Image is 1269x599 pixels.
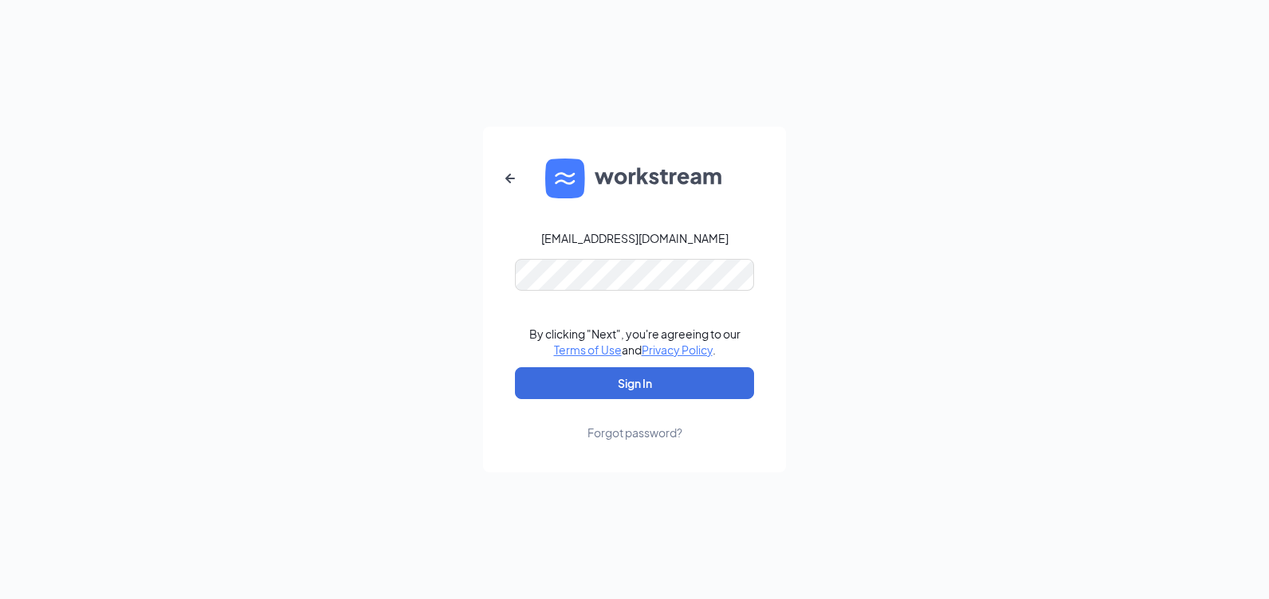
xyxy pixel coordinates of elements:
[541,230,729,246] div: [EMAIL_ADDRESS][DOMAIN_NAME]
[587,425,682,440] div: Forgot password?
[501,169,520,188] svg: ArrowLeftNew
[529,326,741,358] div: By clicking "Next", you're agreeing to our and .
[642,343,713,357] a: Privacy Policy
[554,343,622,357] a: Terms of Use
[587,399,682,440] a: Forgot password?
[491,159,529,198] button: ArrowLeftNew
[545,159,724,198] img: WS logo and Workstream text
[515,367,754,399] button: Sign In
